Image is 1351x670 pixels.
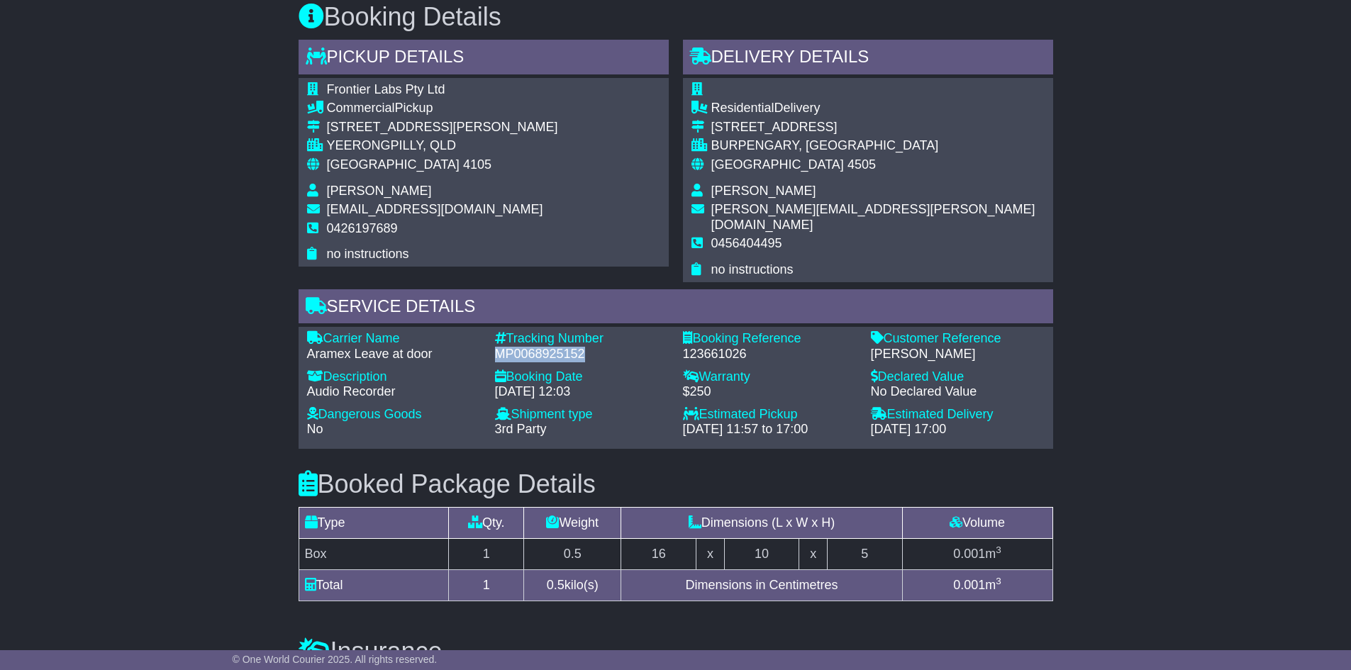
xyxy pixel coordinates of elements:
div: Customer Reference [871,331,1045,347]
div: Description [307,369,481,385]
div: Pickup [327,101,558,116]
span: [GEOGRAPHIC_DATA] [711,157,844,172]
div: No Declared Value [871,384,1045,400]
span: 0456404495 [711,236,782,250]
div: Aramex Leave at door [307,347,481,362]
h3: Booked Package Details [299,470,1053,498]
div: Shipment type [495,407,669,423]
div: MP0068925152 [495,347,669,362]
span: No [307,422,323,436]
td: Dimensions (L x W x H) [621,507,902,538]
td: x [696,538,724,569]
div: YEERONGPILLY, QLD [327,138,558,154]
span: [PERSON_NAME] [327,184,432,198]
span: 0.001 [953,578,985,592]
h3: Insurance [299,637,1053,666]
div: 123661026 [683,347,857,362]
span: no instructions [327,247,409,261]
td: 5 [827,538,902,569]
td: kilo(s) [524,569,621,601]
div: [DATE] 12:03 [495,384,669,400]
span: no instructions [711,262,794,277]
div: Estimated Pickup [683,407,857,423]
td: Type [299,507,449,538]
span: [PERSON_NAME][EMAIL_ADDRESS][PERSON_NAME][DOMAIN_NAME] [711,202,1035,232]
sup: 3 [996,545,1001,555]
td: Box [299,538,449,569]
td: 10 [724,538,799,569]
td: Weight [524,507,621,538]
div: [STREET_ADDRESS][PERSON_NAME] [327,120,558,135]
div: [PERSON_NAME] [871,347,1045,362]
span: © One World Courier 2025. All rights reserved. [233,654,438,665]
div: Declared Value [871,369,1045,385]
td: Dimensions in Centimetres [621,569,902,601]
td: 1 [449,569,524,601]
span: [PERSON_NAME] [711,184,816,198]
td: 16 [621,538,696,569]
div: Audio Recorder [307,384,481,400]
div: Delivery Details [683,40,1053,78]
div: $250 [683,384,857,400]
span: Residential [711,101,774,115]
h3: Booking Details [299,3,1053,31]
span: 0426197689 [327,221,398,235]
div: [STREET_ADDRESS] [711,120,1045,135]
span: Frontier Labs Pty Ltd [327,82,445,96]
div: [DATE] 11:57 to 17:00 [683,422,857,437]
td: 1 [449,538,524,569]
div: Carrier Name [307,331,481,347]
div: [DATE] 17:00 [871,422,1045,437]
span: 0.001 [953,547,985,561]
div: BURPENGARY, [GEOGRAPHIC_DATA] [711,138,1045,154]
div: Booking Date [495,369,669,385]
div: Estimated Delivery [871,407,1045,423]
span: 3rd Party [495,422,547,436]
div: Booking Reference [683,331,857,347]
span: Commercial [327,101,395,115]
span: 4105 [463,157,491,172]
span: 4505 [847,157,876,172]
span: [EMAIL_ADDRESS][DOMAIN_NAME] [327,202,543,216]
div: Dangerous Goods [307,407,481,423]
td: m [902,569,1052,601]
div: Pickup Details [299,40,669,78]
td: Volume [902,507,1052,538]
td: 0.5 [524,538,621,569]
td: Total [299,569,449,601]
div: Delivery [711,101,1045,116]
div: Tracking Number [495,331,669,347]
sup: 3 [996,576,1001,586]
td: x [799,538,827,569]
div: Warranty [683,369,857,385]
span: 0.5 [547,578,565,592]
div: Service Details [299,289,1053,328]
td: m [902,538,1052,569]
span: [GEOGRAPHIC_DATA] [327,157,460,172]
td: Qty. [449,507,524,538]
